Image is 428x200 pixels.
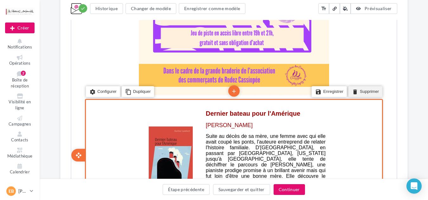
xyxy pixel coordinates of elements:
img: tetiere_lamaisondulivre.jpg [83,16,242,59]
button: Changer de modèle [126,3,176,14]
span: pour une rencontre émouvante autour de son livre : [98,92,227,98]
a: Boîte de réception2 [5,69,35,90]
a: Médiathèque [5,146,35,160]
a: Visibilité en ligne [5,92,35,112]
a: Contacts [5,130,35,144]
a: Campagnes [5,114,35,128]
i: text_fields [321,5,327,12]
span: vous attend, [DATE] à 18 h, [95,85,230,91]
div: Open Intercom Messenger [406,178,422,194]
div: Nouvelle campagne [5,23,35,33]
span: Opérations [9,61,30,66]
span: L'email ne s'affiche pas correctement ? [121,5,187,10]
i: check [81,6,85,11]
span: Visibilité en ligne [9,100,31,111]
span: Médiathèque [7,153,33,158]
button: text_fields [318,3,329,14]
button: Sauvegarder et quitter [213,184,270,195]
span: Elle y relate l'histoire de sa famille [DEMOGRAPHIC_DATA] pendant la guerre, [76,105,250,118]
button: Continuer [274,184,305,195]
a: EB [PERSON_NAME] [5,185,35,197]
div: 2 [21,71,26,76]
span: Campagnes [9,121,31,126]
span: "Dernier bateau pour l'Amérique". [120,98,205,105]
a: Calendrier [5,162,35,176]
span: obligée [109,118,127,125]
button: Notifications [5,37,35,51]
button: Créer [5,23,35,33]
span: Notifications [8,44,32,49]
span: Contacts [11,137,29,142]
span: de fuir aux [GEOGRAPHIC_DATA]. [127,118,216,125]
span: Boîte de réception [11,78,29,89]
button: Étape précédente [163,184,210,195]
button: Historique [90,3,123,14]
p: [PERSON_NAME] [18,188,27,194]
span: EB [9,188,14,194]
button: Prévisualiser [351,3,397,14]
a: Opérations [5,54,35,67]
div: Modifications enregistrées [79,4,87,13]
button: Enregistrer comme modèle [179,3,245,14]
span: Calendrier [10,169,30,174]
strong: [DATE] [194,85,213,91]
span: Prévisualiser [365,6,392,11]
a: Cliquez-ici [187,5,204,10]
span: Cette semaine à la Maison du Livre [100,65,226,74]
strong: [PERSON_NAME] [95,85,143,91]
